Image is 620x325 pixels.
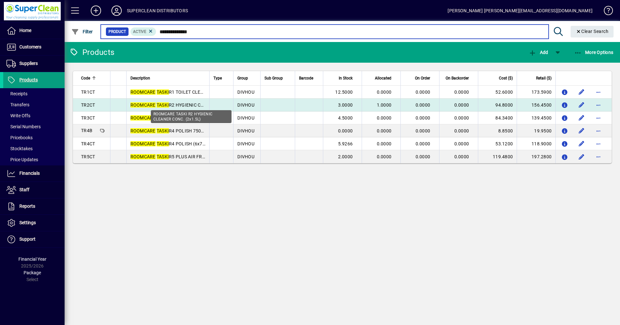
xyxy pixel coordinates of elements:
[130,102,252,108] span: R2 HYGIENIC CLEANER CONC. (2x1.5L)
[576,139,587,149] button: Edit
[529,50,548,55] span: Add
[106,5,127,16] button: Profile
[416,115,430,121] span: 0.0000
[130,115,156,121] em: ROOMCARE
[593,100,604,110] button: More options
[377,102,392,108] span: 1.0000
[536,75,552,82] span: Retail ($)
[213,75,229,82] div: Type
[327,75,358,82] div: In Stock
[593,113,604,123] button: More options
[416,154,430,159] span: 0.0000
[157,141,169,146] em: TASKI
[576,100,587,110] button: Edit
[81,75,90,82] span: Code
[443,75,475,82] div: On Backorder
[517,86,555,99] td: 173.5900
[446,75,469,82] span: On Backorder
[448,5,593,16] div: [PERSON_NAME] [PERSON_NAME][EMAIL_ADDRESS][DOMAIN_NAME]
[338,102,353,108] span: 3.0000
[24,270,41,275] span: Package
[517,99,555,111] td: 156.4500
[213,75,222,82] span: Type
[81,89,95,95] span: TR1CT
[416,141,430,146] span: 0.0000
[6,124,41,129] span: Serial Numbers
[6,157,38,162] span: Price Updates
[366,75,397,82] div: Allocated
[377,154,392,159] span: 0.0000
[130,102,156,108] em: ROOMCARE
[573,47,615,58] button: More Options
[130,75,150,82] span: Description
[377,128,392,133] span: 0.0000
[574,50,614,55] span: More Options
[299,75,319,82] div: Barcode
[335,89,353,95] span: 12.5000
[499,75,513,82] span: Cost ($)
[130,27,156,36] mat-chip: Activation Status: Active
[237,128,254,133] span: DIVHOU
[454,89,469,95] span: 0.0000
[108,28,126,35] span: Product
[130,141,156,146] em: ROOMCARE
[527,47,550,58] button: Add
[405,75,436,82] div: On Order
[19,77,38,82] span: Products
[130,89,245,95] span: R1 TOILET CLEANER CONC (2x1.5L)
[81,75,106,82] div: Code
[3,132,65,143] a: Pricebooks
[127,5,188,16] div: SUPERCLEAN DISTRIBUTORS
[3,39,65,55] a: Customers
[6,146,33,151] span: Stocktakes
[454,115,469,121] span: 0.0000
[151,110,232,123] div: ROOMCARE TASKI R2 HYGIENIC CLEANER CONC. (2x1.5L)
[19,187,29,192] span: Staff
[264,75,291,82] div: Sub Group
[478,86,517,99] td: 52.6000
[478,137,517,150] td: 53.1200
[157,128,169,133] em: TASKI
[130,89,156,95] em: ROOMCARE
[416,128,430,133] span: 0.0000
[454,128,469,133] span: 0.0000
[338,141,353,146] span: 5.9266
[593,152,604,162] button: More options
[593,126,604,136] button: More options
[478,111,517,124] td: 84.3400
[19,236,36,242] span: Support
[19,204,35,209] span: Reports
[3,143,65,154] a: Stocktakes
[69,47,114,58] div: Products
[454,141,469,146] span: 0.0000
[478,99,517,111] td: 94.8000
[3,215,65,231] a: Settings
[19,171,40,176] span: Financials
[599,1,612,22] a: Knowledge Base
[416,89,430,95] span: 0.0000
[81,128,92,133] span: TR4B
[3,88,65,99] a: Receipts
[416,102,430,108] span: 0.0000
[576,113,587,123] button: Edit
[130,128,208,133] span: R4 POLISH 750ML
[3,56,65,72] a: Suppliers
[6,135,33,140] span: Pricebooks
[377,141,392,146] span: 0.0000
[70,26,95,37] button: Filter
[19,61,38,66] span: Suppliers
[19,44,41,49] span: Customers
[338,115,353,121] span: 4.5000
[237,154,254,159] span: DIVHOU
[19,220,36,225] span: Settings
[130,154,244,159] span: R5 PLUS AIR FRESH CONC (2X1.5L)
[517,124,555,137] td: 19.9500
[130,141,216,146] span: R4 POLISH (6x750ML)
[130,128,156,133] em: ROOMCARE
[3,231,65,247] a: Support
[3,182,65,198] a: Staff
[3,110,65,121] a: Write Offs
[377,89,392,95] span: 0.0000
[81,115,95,121] span: TR3CT
[157,102,169,108] em: TASKI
